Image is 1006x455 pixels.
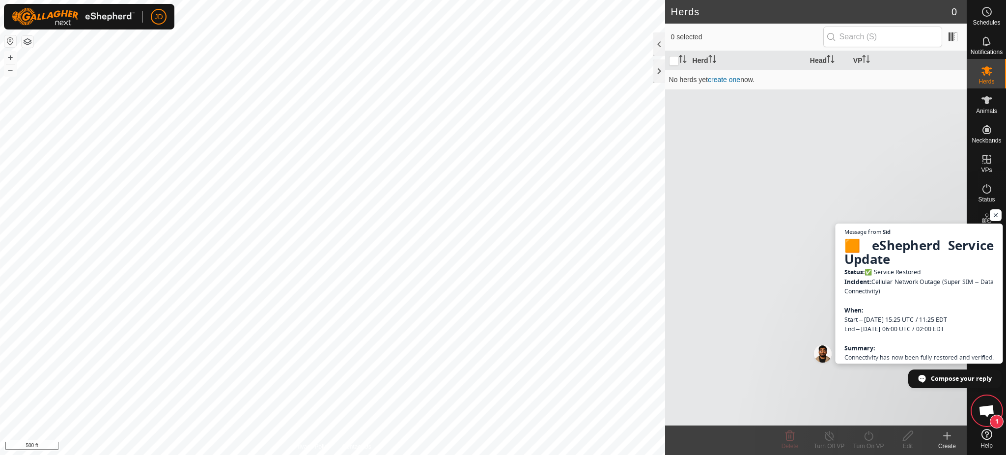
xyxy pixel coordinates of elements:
span: 1 [990,415,1004,428]
td: No herds yet now. [665,70,967,89]
button: Reset Map [4,35,16,47]
a: Privacy Policy [294,442,331,451]
th: Head [806,51,849,70]
div: Turn On VP [849,442,888,451]
a: create one [708,76,740,84]
p-sorticon: Activate to sort [708,57,716,64]
p-sorticon: Activate to sort [679,57,687,64]
span: 0 selected [671,32,823,42]
span: Compose your reply [931,370,992,387]
span: Help [980,443,993,449]
span: Sid [883,229,891,234]
span: Message from [844,229,881,234]
h2: Herds [671,6,951,18]
a: Contact Us [342,442,371,451]
img: Gallagher Logo [12,8,135,26]
span: Schedules [973,20,1000,26]
div: Turn Off VP [810,442,849,451]
span: Animals [976,108,997,114]
span: 0 [951,4,957,19]
th: Herd [689,51,806,70]
span: Herds [978,79,994,85]
div: Open chat [972,396,1002,426]
input: Search (S) [823,27,942,47]
span: Neckbands [972,138,1001,143]
span: Notifications [971,49,1003,55]
p-sorticon: Activate to sort [827,57,835,64]
button: + [4,52,16,63]
a: Help [967,425,1006,453]
th: VP [849,51,967,70]
span: Delete [782,443,799,450]
span: Status [978,197,995,202]
p-sorticon: Activate to sort [862,57,870,64]
div: Edit [888,442,927,451]
span: VPs [981,167,992,173]
div: Create [927,442,967,451]
span: JD [154,12,163,22]
button: Map Layers [22,36,33,48]
button: – [4,64,16,76]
